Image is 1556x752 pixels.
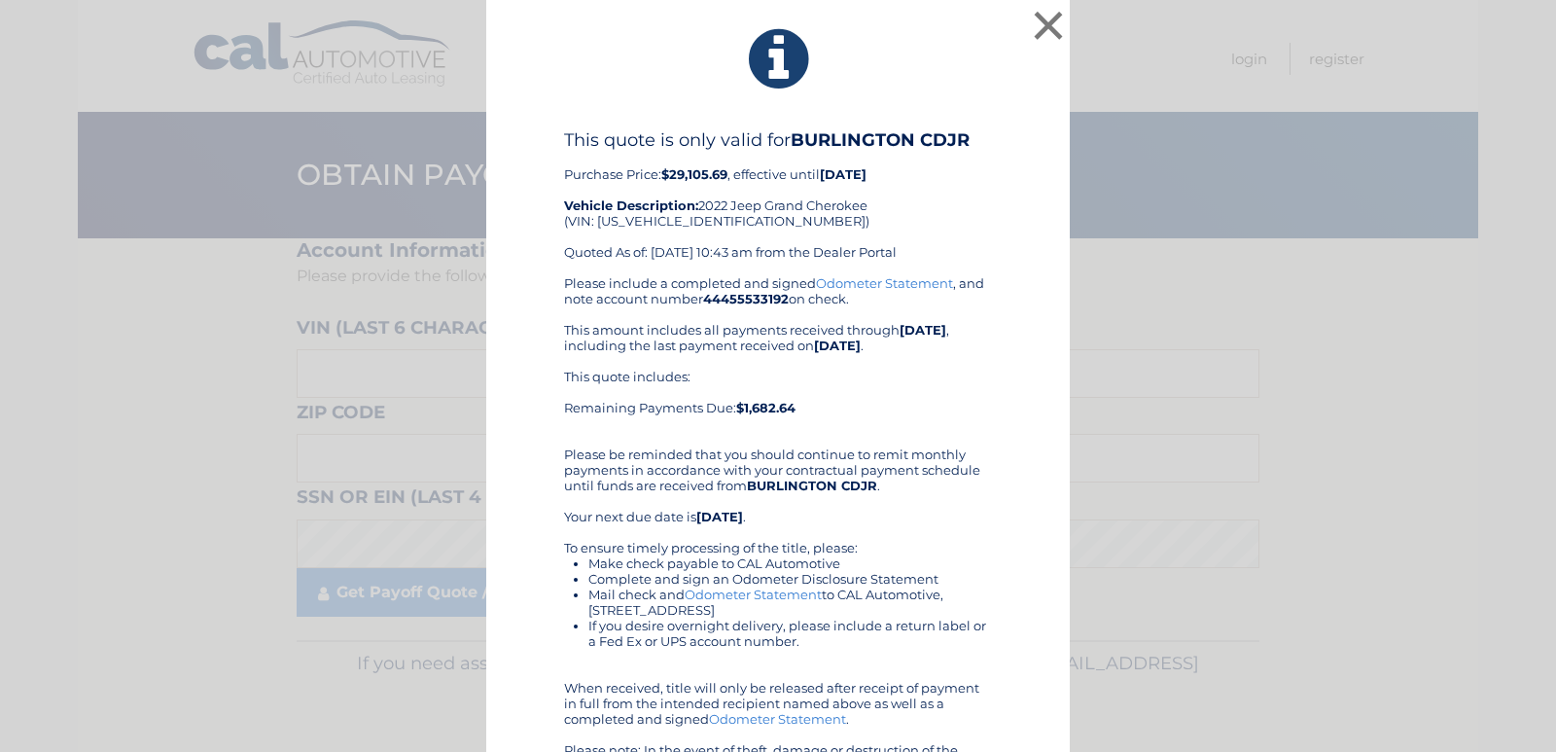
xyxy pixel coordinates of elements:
[564,369,992,431] div: This quote includes: Remaining Payments Due:
[816,275,953,291] a: Odometer Statement
[564,197,698,213] strong: Vehicle Description:
[685,587,822,602] a: Odometer Statement
[703,291,789,306] b: 44455533192
[588,571,992,587] li: Complete and sign an Odometer Disclosure Statement
[709,711,846,727] a: Odometer Statement
[588,587,992,618] li: Mail check and to CAL Automotive, [STREET_ADDRESS]
[661,166,727,182] b: $29,105.69
[564,129,992,151] h4: This quote is only valid for
[814,338,861,353] b: [DATE]
[820,166,866,182] b: [DATE]
[736,400,796,415] b: $1,682.64
[747,478,877,493] b: BURLINGTON CDJR
[588,555,992,571] li: Make check payable to CAL Automotive
[564,129,992,275] div: Purchase Price: , effective until 2022 Jeep Grand Cherokee (VIN: [US_VEHICLE_IDENTIFICATION_NUMBE...
[900,322,946,338] b: [DATE]
[1029,6,1068,45] button: ×
[696,509,743,524] b: [DATE]
[588,618,992,649] li: If you desire overnight delivery, please include a return label or a Fed Ex or UPS account number.
[791,129,970,151] b: BURLINGTON CDJR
